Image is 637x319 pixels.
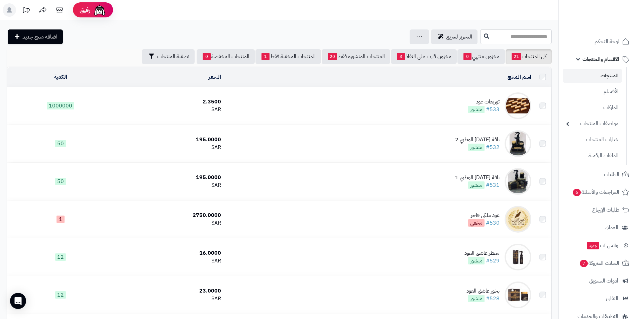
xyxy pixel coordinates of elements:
a: #532 [486,143,500,151]
span: منشور [468,295,485,302]
div: عود ملكي فاخر [468,212,500,219]
a: الأقسام [563,84,622,99]
a: المنتجات المخفية فقط1 [255,49,321,64]
a: #529 [486,257,500,265]
a: طلبات الإرجاع [563,202,633,218]
span: 20 [328,53,337,60]
a: #531 [486,181,500,189]
span: 50 [55,178,66,185]
span: 12 [55,253,66,261]
img: باقة اليوم الوطني 2 [505,130,531,157]
span: 12 [55,291,66,299]
span: 6 [572,188,581,196]
a: مخزون قارب على النفاذ3 [391,49,457,64]
a: اضافة منتج جديد [8,29,63,44]
span: منشور [468,106,485,113]
span: 1 [57,216,65,223]
div: باقة [DATE] الوطني 2 [455,136,500,144]
div: 195.0000 [116,174,221,181]
div: 195.0000 [116,136,221,144]
div: SAR [116,144,221,151]
a: #528 [486,295,500,303]
span: طلبات الإرجاع [592,205,619,215]
span: تصفية المنتجات [157,53,189,61]
span: منشور [468,181,485,189]
span: 21 [512,53,521,60]
span: 7 [579,259,588,267]
a: تحديثات المنصة [18,3,34,18]
img: بخور عاشق العود [505,282,531,308]
a: كل المنتجات21 [506,49,552,64]
div: 16.0000 [116,249,221,257]
span: منشور [468,257,485,264]
span: المراجعات والأسئلة [572,187,619,197]
a: الكمية [54,73,67,81]
span: التحرير لسريع [446,33,472,41]
a: مواصفات المنتجات [563,116,622,131]
span: 0 [463,53,471,60]
a: وآتس آبجديد [563,237,633,253]
span: منشور [468,144,485,151]
img: توزيعات عود [505,92,531,119]
img: معطر عاشق العود [505,244,531,270]
a: أدوات التسويق [563,273,633,289]
a: المنتجات المنشورة فقط20 [322,49,390,64]
div: SAR [116,106,221,113]
a: #533 [486,105,500,113]
a: التحرير لسريع [431,29,477,44]
a: خيارات المنتجات [563,133,622,147]
span: الطلبات [604,170,619,179]
a: المنتجات المخفضة0 [197,49,255,64]
div: SAR [116,295,221,303]
button: تصفية المنتجات [142,49,195,64]
a: لوحة التحكم [563,33,633,50]
div: 2.3500 [116,98,221,106]
img: logo-2.png [592,13,631,27]
a: المنتجات [563,69,622,83]
span: مخفي [468,219,485,227]
a: #530 [486,219,500,227]
div: SAR [116,181,221,189]
span: التقارير [606,294,618,303]
img: عود ملكي فاخر [505,206,531,233]
a: الماركات [563,100,622,115]
a: العملاء [563,220,633,236]
a: الطلبات [563,166,633,182]
div: باقة [DATE] الوطني 1 [455,174,500,181]
span: لوحة التحكم [595,37,619,46]
span: الأقسام والمنتجات [582,55,619,64]
div: معطر عاشق العود [464,249,500,257]
a: السلات المتروكة7 [563,255,633,271]
span: 0 [203,53,211,60]
div: 2750.0000 [116,212,221,219]
span: السلات المتروكة [579,258,619,268]
span: اضافة منتج جديد [22,33,58,41]
img: ai-face.png [93,3,106,17]
div: 23.0000 [116,287,221,295]
span: 1 [261,53,270,60]
div: Open Intercom Messenger [10,293,26,309]
span: 3 [397,53,405,60]
a: المراجعات والأسئلة6 [563,184,633,200]
div: توزيعات عود [468,98,500,106]
a: مخزون منتهي0 [457,49,505,64]
a: التقارير [563,291,633,307]
span: رفيق [80,6,90,14]
span: 50 [55,140,66,147]
div: بخور عاشق العود [466,287,500,295]
img: باقة اليوم الوطني 1 [505,168,531,195]
span: وآتس آب [586,241,618,250]
a: اسم المنتج [508,73,531,81]
a: الملفات الرقمية [563,149,622,163]
span: جديد [587,242,599,249]
span: 1000000 [47,102,74,109]
div: SAR [116,257,221,265]
div: SAR [116,219,221,227]
a: السعر [209,73,221,81]
span: العملاء [605,223,618,232]
span: أدوات التسويق [589,276,618,286]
